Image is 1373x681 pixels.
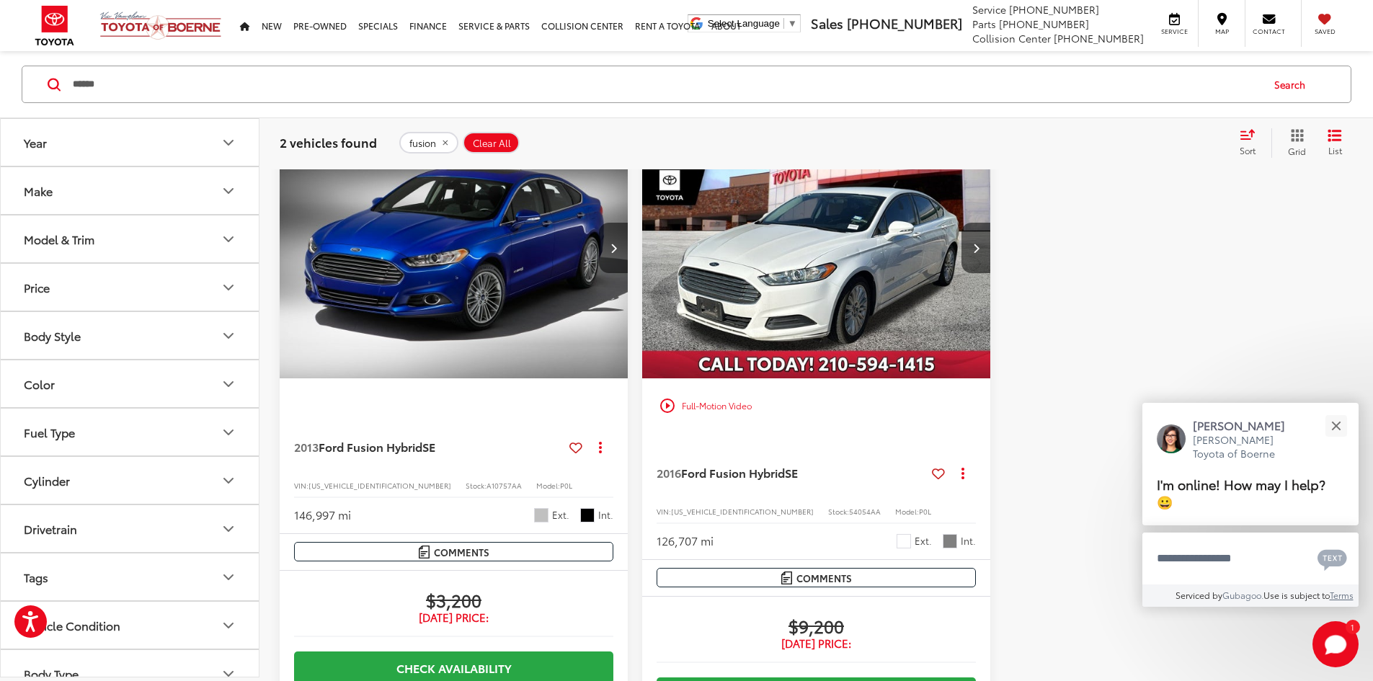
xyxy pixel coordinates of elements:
span: Ingot Silver [534,508,548,522]
button: Comments [657,568,976,587]
div: 146,997 mi [294,507,351,523]
span: White [897,534,911,548]
button: ColorColor [1,360,260,407]
button: Comments [294,542,613,561]
span: [DATE] Price: [657,636,976,651]
span: Stock: [828,506,849,517]
div: Fuel Type [24,425,75,439]
div: Drivetrain [24,522,77,535]
button: Toggle Chat Window [1312,621,1359,667]
button: Body StyleBody Style [1,312,260,359]
div: Year [220,134,237,151]
button: YearYear [1,119,260,166]
span: SE [785,464,798,481]
span: Model: [895,506,919,517]
span: Sort [1240,144,1256,156]
div: Price [24,280,50,294]
div: Model & Trim [24,232,94,246]
span: List [1328,144,1342,156]
a: Terms [1330,589,1354,601]
a: Select Language​ [708,18,797,29]
p: [PERSON_NAME] [1193,417,1299,433]
div: Color [220,375,237,393]
button: Close [1320,410,1351,441]
button: remove fusion [399,132,458,153]
div: Cylinder [24,473,70,487]
div: Model & Trim [220,231,237,248]
div: Price [220,279,237,296]
span: Select Language [708,18,780,29]
span: Grid [1288,145,1306,157]
svg: Start Chat [1312,621,1359,667]
a: 2013 Ford Fusion Hybrid SE2013 Ford Fusion Hybrid SE2013 Ford Fusion Hybrid SE2013 Ford Fusion Hy... [279,117,629,378]
div: Vehicle Condition [24,618,120,632]
button: MakeMake [1,167,260,214]
span: Charcoal Black [943,534,957,548]
span: Use is subject to [1263,589,1330,601]
button: Select sort value [1232,128,1271,157]
div: Close[PERSON_NAME][PERSON_NAME] Toyota of BoerneI'm online! How may I help? 😀Type your messageCha... [1142,403,1359,607]
div: Body Type [24,667,79,680]
div: 2013 Ford Fusion Hybrid SE 0 [279,117,629,378]
img: Comments [419,546,430,558]
span: [PHONE_NUMBER] [999,17,1089,31]
span: Ext. [552,508,569,522]
div: Tags [24,570,48,584]
img: 2016 Ford Fusion Hybrid SE [641,117,992,380]
span: Model: [536,480,560,491]
span: VIN: [657,506,671,517]
span: Contact [1253,27,1285,36]
button: TagsTags [1,553,260,600]
a: 2016 Ford Fusion Hybrid SE2016 Ford Fusion Hybrid SE2016 Ford Fusion Hybrid SE2016 Ford Fusion Hy... [641,117,992,378]
span: Int. [961,534,976,548]
div: Color [24,377,55,391]
span: Service [1158,27,1191,36]
button: Search [1261,66,1326,102]
span: SE [422,438,435,455]
div: Body Style [220,327,237,344]
div: Tags [220,569,237,586]
span: dropdown dots [961,467,964,479]
span: ▼ [788,18,797,29]
span: dropdown dots [599,441,602,453]
div: 126,707 mi [657,533,714,549]
div: Make [24,184,53,197]
div: Body Style [24,329,81,342]
button: Grid View [1271,128,1317,157]
span: Ford Fusion Hybrid [319,438,422,455]
span: 1 [1351,623,1354,630]
input: Search by Make, Model, or Keyword [71,67,1261,102]
span: VIN: [294,480,308,491]
div: Drivetrain [220,520,237,538]
span: Comments [796,571,852,585]
button: Actions [588,435,613,460]
button: Fuel TypeFuel Type [1,409,260,455]
span: Stock: [466,480,486,491]
a: Gubagoo. [1222,589,1263,601]
button: DrivetrainDrivetrain [1,505,260,552]
p: [PERSON_NAME] Toyota of Boerne [1193,433,1299,461]
div: Vehicle Condition [220,617,237,634]
img: Comments [781,571,793,584]
span: Ext. [915,534,932,548]
svg: Text [1318,548,1347,571]
span: Black [580,508,595,522]
span: A10757AA [486,480,522,491]
div: Fuel Type [220,424,237,441]
span: Ford Fusion Hybrid [681,464,785,481]
span: [US_VEHICLE_IDENTIFICATION_NUMBER] [671,506,814,517]
span: 2013 [294,438,319,455]
span: P0L [560,480,572,491]
span: 2016 [657,464,681,481]
div: 2016 Ford Fusion Hybrid SE 0 [641,117,992,378]
span: Clear All [473,137,511,148]
button: PricePrice [1,264,260,311]
div: Year [24,135,47,149]
div: Make [220,182,237,200]
span: Service [972,2,1006,17]
span: [PHONE_NUMBER] [1054,31,1144,45]
a: 2016Ford Fusion HybridSE [657,465,926,481]
a: 2013Ford Fusion HybridSE [294,439,564,455]
span: [DATE] Price: [294,610,613,625]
